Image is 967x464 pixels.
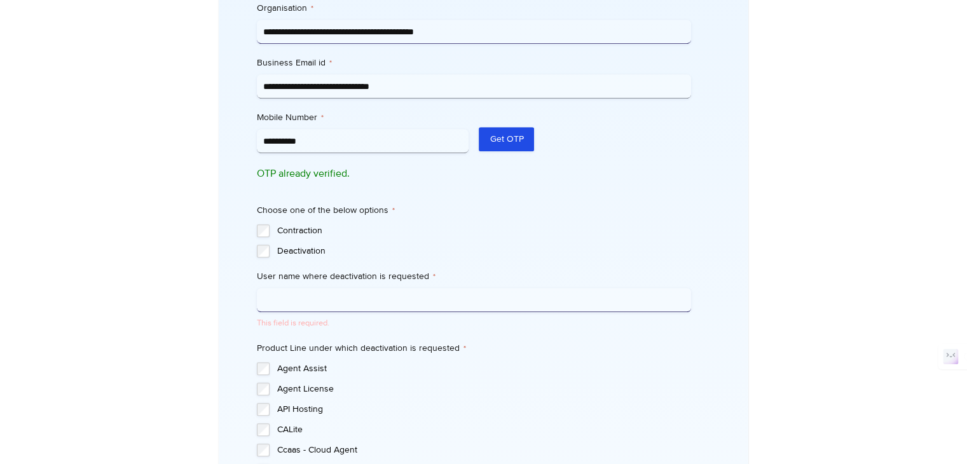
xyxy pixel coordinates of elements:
[257,204,395,217] legend: Choose one of the below options
[479,127,534,151] button: Get OTP
[257,317,691,329] div: This field is required.
[257,166,469,181] p: OTP already verified.
[277,224,691,237] label: Contraction
[257,111,469,124] label: Mobile Number
[257,2,691,15] label: Organisation
[277,444,691,456] label: Ccaas - Cloud Agent
[277,383,691,395] label: Agent License
[277,403,691,416] label: API Hosting
[257,57,691,69] label: Business Email id
[257,342,466,355] legend: Product Line under which deactivation is requested
[277,362,691,375] label: Agent Assist
[257,270,691,283] label: User name where deactivation is requested
[277,423,691,436] label: CALite
[277,245,691,257] label: Deactivation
